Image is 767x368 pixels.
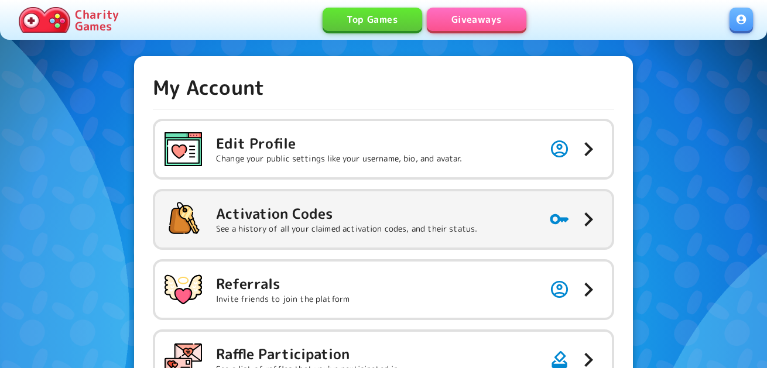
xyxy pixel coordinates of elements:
[216,345,401,363] h5: Raffle Participation
[216,293,350,305] p: Invite friends to join the platform
[216,153,463,164] p: Change your public settings like your username, bio, and avatar.
[155,191,612,247] button: Activation CodesSee a history of all your claimed activation codes, and their status.
[427,8,526,31] a: Giveaways
[216,204,477,223] h5: Activation Codes
[153,75,265,99] h4: My Account
[323,8,422,31] a: Top Games
[155,262,612,318] button: ReferralsInvite friends to join the platform
[155,121,612,177] button: Edit ProfileChange your public settings like your username, bio, and avatar.
[216,274,350,293] h5: Referrals
[216,134,463,153] h5: Edit Profile
[14,5,124,35] a: Charity Games
[75,8,119,32] p: Charity Games
[19,7,70,33] img: Charity.Games
[216,223,477,235] p: See a history of all your claimed activation codes, and their status.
